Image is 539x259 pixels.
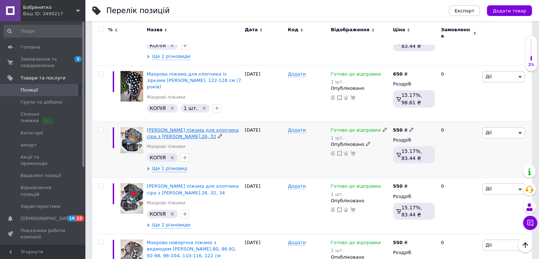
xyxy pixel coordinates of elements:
[393,239,408,246] div: ₴
[243,65,286,121] div: [DATE]
[108,27,113,33] span: %
[23,11,85,17] div: Ваш ID: 3490217
[393,240,403,245] b: 550
[147,127,238,139] a: [PERSON_NAME] піжама для хлопчика сіра з [PERSON_NAME].26, 32
[21,111,66,124] span: Сезонні знижки
[331,240,381,247] span: Готово до відправки
[331,248,381,253] div: 1 шт.
[23,4,76,11] span: Бобренятко
[393,137,435,143] div: Роздріб
[331,198,389,204] div: Опубліковано
[120,183,143,214] img: Махровая пижама для мальчика серая с медведем Р.28, 32, 34
[21,203,61,210] span: Характеристики
[21,184,66,197] span: Відновлення позицій
[152,222,190,228] span: Ще 2 різновиди
[147,240,236,258] a: Махрова новорічна піжама з ведмедем [PERSON_NAME].80, 86-92, 92-98, 98-104, 110-116, 122 см
[152,165,187,172] span: Ще 1 різновид
[152,53,190,60] span: Ще 2 різновиди
[150,211,165,217] span: КОПІЯ
[493,8,526,13] span: Додати товар
[147,183,238,195] a: [PERSON_NAME] піжама для хлопчика сіра з [PERSON_NAME].28, 32, 34
[288,27,298,33] span: Код
[150,43,165,48] span: КОПІЯ
[393,127,414,133] div: ₴
[331,71,381,79] span: Готово до відправки
[106,7,170,15] div: Перелік позицій
[21,87,38,93] span: Позиції
[402,92,422,105] span: 15.17%, 98.61 ₴
[523,216,537,230] button: Чат з покупцем
[67,215,75,221] span: 19
[437,121,481,178] div: 0
[147,94,185,100] a: Махрові піжами
[437,65,481,121] div: 0
[243,121,286,178] div: [DATE]
[393,183,403,189] b: 550
[74,56,82,62] span: 3
[21,154,66,167] span: Акції та промокоди
[485,242,492,248] span: Дії
[21,44,40,50] span: Головна
[526,62,537,67] div: 2%
[331,192,381,197] div: 1 шт.
[393,71,403,77] b: 650
[393,193,435,200] div: Роздріб
[169,43,175,48] svg: Видалити мітку
[393,71,408,77] div: ₴
[245,27,258,33] span: Дата
[485,130,492,135] span: Дії
[169,211,175,217] svg: Видалити мітку
[487,5,532,16] button: Додати товар
[485,74,492,79] span: Дії
[331,135,387,140] div: 1 шт.
[21,215,73,222] span: [DEMOGRAPHIC_DATA]
[150,155,165,160] span: КОПІЯ
[21,142,37,148] span: Імпорт
[75,215,84,221] span: 23
[243,178,286,234] div: [DATE]
[393,81,435,87] div: Роздріб
[147,71,241,89] a: Махрова піжама для хлопчика із зірками [PERSON_NAME]. 122-128 см (7 років)
[21,172,61,179] span: Видалені позиції
[120,127,143,153] img: Махровая пижама для мальчика серая с медведем Р. 26, 32
[455,8,475,13] span: Експорт
[393,27,405,33] span: Ціна
[485,186,492,191] span: Дії
[21,75,66,81] span: Товари та послуги
[288,127,306,133] span: Додати
[441,27,471,39] span: Замовлення
[150,105,165,111] span: КОПІЯ
[331,141,389,148] div: Опубліковано
[201,105,207,111] svg: Видалити мітку
[147,27,162,33] span: Назва
[402,205,422,217] span: 15.17%, 83.44 ₴
[288,183,306,189] span: Додати
[331,27,369,33] span: Відображення
[4,25,84,38] input: Пошук
[331,127,381,135] span: Готово до відправки
[437,178,481,234] div: 0
[21,130,43,136] span: Категорії
[518,238,533,253] button: Наверх
[288,240,306,246] span: Додати
[147,200,185,206] a: Махрові піжами
[449,5,480,16] button: Експорт
[147,143,185,150] a: Махрові піжами
[288,71,306,77] span: Додати
[169,155,175,160] svg: Видалити мітку
[331,183,381,191] span: Готово до відправки
[331,79,381,84] div: 1 шт.
[21,99,62,105] span: Групи та добірки
[21,56,66,69] span: Замовлення та повідомлення
[184,105,197,111] span: 1 шт.
[393,249,435,256] div: Роздріб
[21,227,66,240] span: Показники роботи компанії
[402,148,422,161] span: 15.17%, 83.44 ₴
[331,85,389,92] div: Опубліковано
[169,105,175,111] svg: Видалити мітку
[393,127,403,133] b: 550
